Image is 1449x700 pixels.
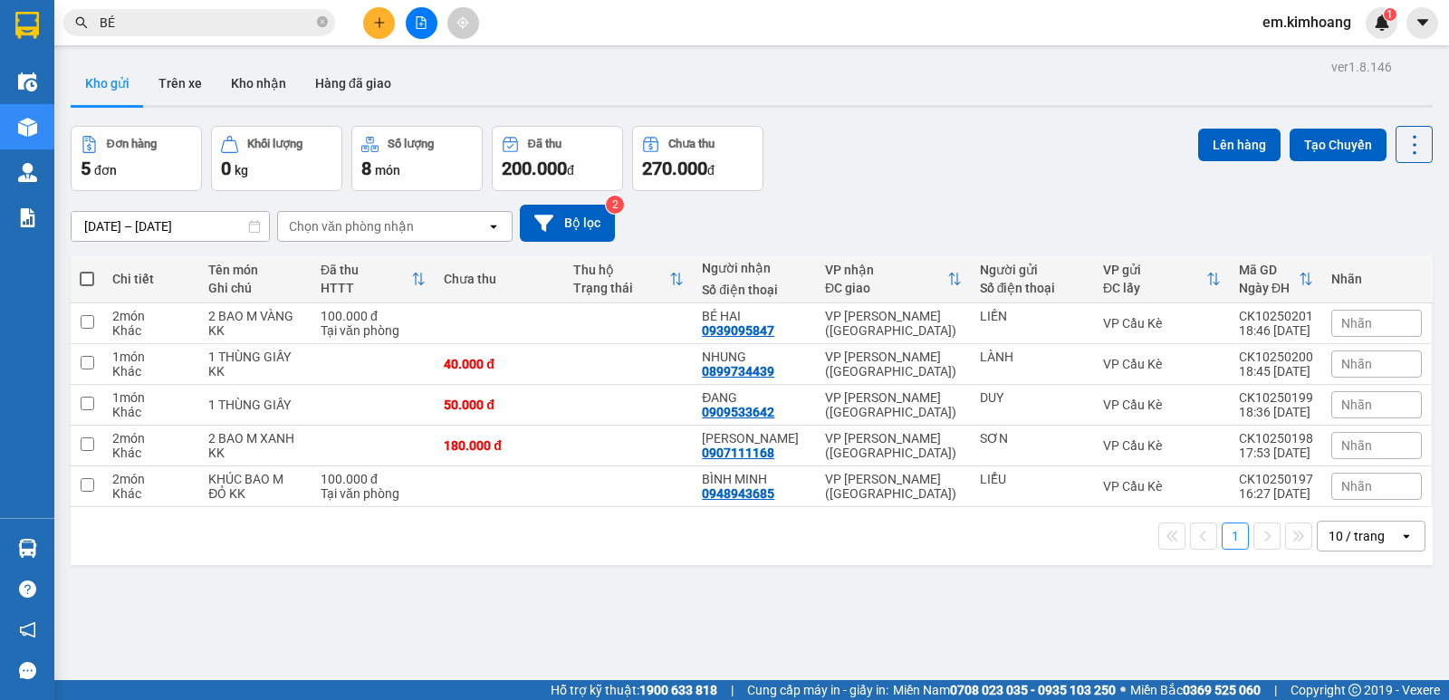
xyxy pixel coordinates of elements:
[606,196,624,214] sup: 2
[19,580,36,598] span: question-circle
[632,126,763,191] button: Chưa thu270.000đ
[415,16,427,29] span: file-add
[492,126,623,191] button: Đã thu200.000đ
[731,680,734,700] span: |
[112,272,190,286] div: Chi tiết
[1094,255,1230,303] th: Toggle SortBy
[444,438,555,453] div: 180.000 đ
[1374,14,1390,31] img: icon-new-feature
[551,680,717,700] span: Hỗ trợ kỹ thuật:
[18,72,37,91] img: warehouse-icon
[444,398,555,412] div: 50.000 đ
[301,62,406,105] button: Hàng đã giao
[1103,357,1221,371] div: VP Cầu Kè
[112,364,190,379] div: Khác
[112,350,190,364] div: 1 món
[1384,8,1396,21] sup: 1
[112,390,190,405] div: 1 món
[444,357,555,371] div: 40.000 đ
[1239,263,1299,277] div: Mã GD
[573,263,670,277] div: Thu hộ
[893,680,1116,700] span: Miền Nam
[208,309,302,338] div: 2 BAO M VÀNG KK
[1103,316,1221,331] div: VP Cầu Kè
[747,680,888,700] span: Cung cấp máy in - giấy in:
[1399,529,1414,543] svg: open
[702,283,807,297] div: Số điện thoại
[321,309,426,323] div: 100.000 đ
[528,138,561,150] div: Đã thu
[112,472,190,486] div: 2 món
[564,255,694,303] th: Toggle SortBy
[816,255,971,303] th: Toggle SortBy
[18,118,37,137] img: warehouse-icon
[444,272,555,286] div: Chưa thu
[980,350,1085,364] div: LÀNH
[702,309,807,323] div: BÉ HAI
[1329,527,1385,545] div: 10 / trang
[112,323,190,338] div: Khác
[1290,129,1387,161] button: Tạo Chuyến
[702,431,807,446] div: HUYỀN TRANG
[702,472,807,486] div: BÌNH MINH
[72,212,269,241] input: Select a date range.
[1239,364,1313,379] div: 18:45 [DATE]
[1248,11,1366,34] span: em.kimhoang
[81,158,91,179] span: 5
[112,309,190,323] div: 2 món
[825,472,962,501] div: VP [PERSON_NAME] ([GEOGRAPHIC_DATA])
[1230,255,1322,303] th: Toggle SortBy
[1103,438,1221,453] div: VP Cầu Kè
[112,405,190,419] div: Khác
[639,683,717,697] strong: 1900 633 818
[1103,479,1221,494] div: VP Cầu Kè
[980,472,1085,486] div: LIỂU
[289,217,414,235] div: Chọn văn phòng nhận
[1341,438,1372,453] span: Nhãn
[456,16,469,29] span: aim
[112,431,190,446] div: 2 món
[94,163,117,177] span: đơn
[112,486,190,501] div: Khác
[321,472,426,486] div: 100.000 đ
[1183,683,1261,697] strong: 0369 525 060
[375,163,400,177] span: món
[1239,323,1313,338] div: 18:46 [DATE]
[75,16,88,29] span: search
[107,138,157,150] div: Đơn hàng
[18,163,37,182] img: warehouse-icon
[18,539,37,558] img: warehouse-icon
[144,62,216,105] button: Trên xe
[19,662,36,679] span: message
[235,163,248,177] span: kg
[1239,309,1313,323] div: CK10250201
[321,323,426,338] div: Tại văn phòng
[1103,263,1206,277] div: VP gửi
[19,621,36,638] span: notification
[950,683,1116,697] strong: 0708 023 035 - 0935 103 250
[1239,405,1313,419] div: 18:36 [DATE]
[825,281,947,295] div: ĐC giao
[1415,14,1431,31] span: caret-down
[668,138,715,150] div: Chưa thu
[18,208,37,227] img: solution-icon
[642,158,707,179] span: 270.000
[825,350,962,379] div: VP [PERSON_NAME] ([GEOGRAPHIC_DATA])
[573,281,670,295] div: Trạng thái
[1239,390,1313,405] div: CK10250199
[1341,398,1372,412] span: Nhãn
[1198,129,1281,161] button: Lên hàng
[702,390,807,405] div: ĐANG
[321,281,411,295] div: HTTT
[1341,357,1372,371] span: Nhãn
[312,255,435,303] th: Toggle SortBy
[702,364,774,379] div: 0899734439
[1222,523,1249,550] button: 1
[980,281,1085,295] div: Số điện thoại
[825,309,962,338] div: VP [PERSON_NAME] ([GEOGRAPHIC_DATA])
[825,431,962,460] div: VP [PERSON_NAME] ([GEOGRAPHIC_DATA])
[702,486,774,501] div: 0948943685
[502,158,567,179] span: 200.000
[520,205,615,242] button: Bộ lọc
[71,62,144,105] button: Kho gửi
